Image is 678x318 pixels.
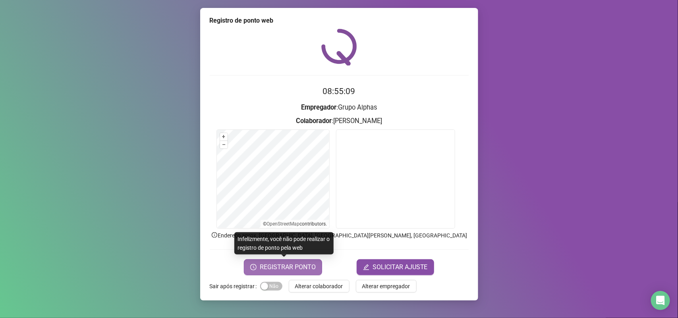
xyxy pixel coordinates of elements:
[210,116,469,126] h3: : [PERSON_NAME]
[296,117,332,125] strong: Colaborador
[363,264,369,270] span: edit
[651,291,670,310] div: Open Intercom Messenger
[210,280,260,293] label: Sair após registrar
[260,262,316,272] span: REGISTRAR PONTO
[295,282,343,291] span: Alterar colaborador
[373,262,428,272] span: SOLICITAR AJUSTE
[211,231,218,239] span: info-circle
[244,259,322,275] button: REGISTRAR PONTO
[289,280,350,293] button: Alterar colaborador
[210,16,469,25] div: Registro de ponto web
[323,87,355,96] time: 08:55:09
[357,259,434,275] button: editSOLICITAR AJUSTE
[301,104,336,111] strong: Empregador
[321,29,357,66] img: QRPoint
[267,221,299,227] a: OpenStreetMap
[234,232,334,254] div: Infelizmente, você não pode realizar o registro de ponto pela web
[362,282,410,291] span: Alterar empregador
[220,133,228,141] button: +
[356,280,417,293] button: Alterar empregador
[263,221,327,227] li: © contributors.
[220,141,228,148] button: –
[210,231,469,240] p: Endereço aprox. : [GEOGRAPHIC_DATA], [GEOGRAPHIC_DATA][PERSON_NAME], [GEOGRAPHIC_DATA]
[250,264,257,270] span: clock-circle
[210,102,469,113] h3: : Grupo Alphas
